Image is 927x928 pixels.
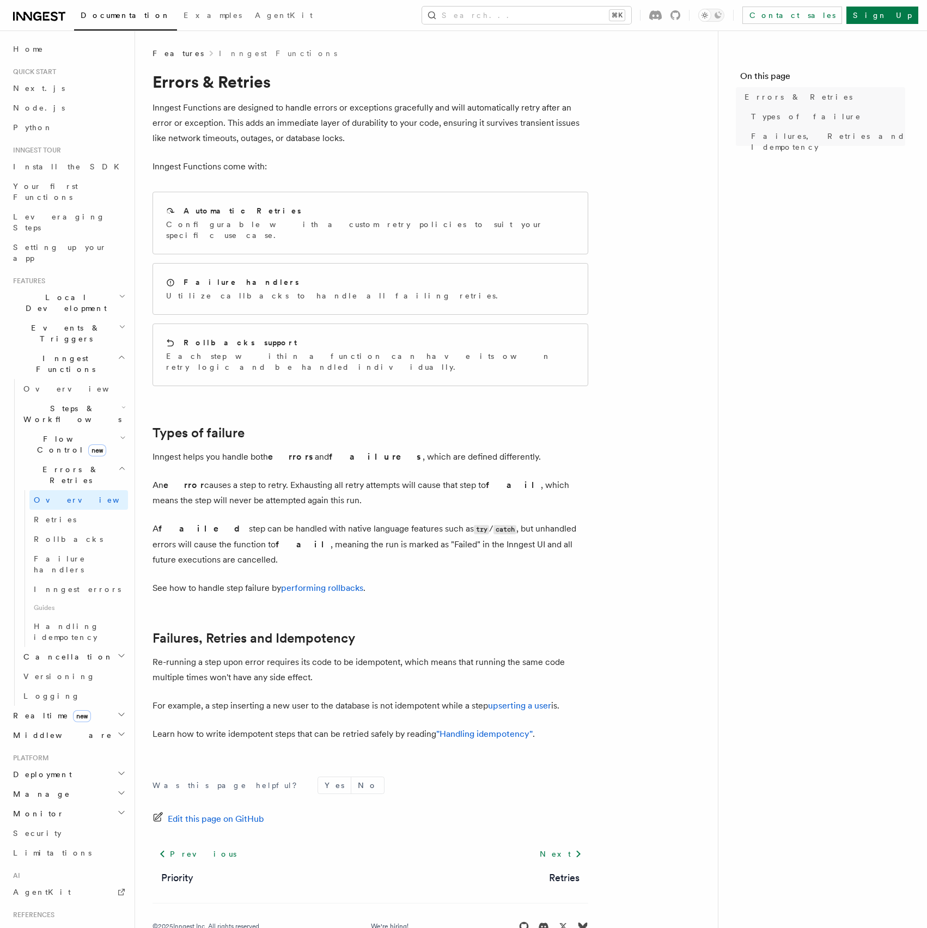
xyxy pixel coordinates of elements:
[436,729,533,739] a: "Handling idempotency"
[74,3,177,30] a: Documentation
[153,631,355,646] a: Failures, Retries and Idempotency
[34,535,103,544] span: Rollbacks
[493,525,516,534] code: catch
[9,146,61,155] span: Inngest tour
[153,48,204,59] span: Features
[166,351,575,373] p: Each step within a function can have its own retry logic and be handled individually.
[9,379,128,706] div: Inngest Functions
[248,3,319,29] a: AgentKit
[9,68,56,76] span: Quick start
[9,349,128,379] button: Inngest Functions
[19,490,128,647] div: Errors & Retries
[609,10,625,21] kbd: ⌘K
[9,765,128,784] button: Deployment
[153,655,588,685] p: Re-running a step upon error requires its code to be idempotent, which means that running the sam...
[163,480,204,490] strong: error
[9,318,128,349] button: Events & Triggers
[740,70,905,87] h4: On this page
[9,353,118,375] span: Inngest Functions
[23,672,95,681] span: Versioning
[23,692,80,700] span: Logging
[73,710,91,722] span: new
[29,490,128,510] a: Overview
[29,529,128,549] a: Rollbacks
[9,176,128,207] a: Your first Functions
[9,843,128,863] a: Limitations
[255,11,313,20] span: AgentKit
[23,384,136,393] span: Overview
[9,769,72,780] span: Deployment
[747,126,905,157] a: Failures, Retries and Idempotency
[153,698,588,713] p: For example, a step inserting a new user to the database is not idempotent while a step is.
[158,523,249,534] strong: failed
[168,811,264,827] span: Edit this page on GitHub
[422,7,631,24] button: Search...⌘K
[153,581,588,596] p: See how to handle step failure by .
[29,599,128,616] span: Guides
[9,730,112,741] span: Middleware
[351,777,384,793] button: No
[34,554,86,574] span: Failure handlers
[13,829,62,838] span: Security
[9,98,128,118] a: Node.js
[846,7,918,24] a: Sign Up
[184,277,299,288] h2: Failure handlers
[13,888,71,896] span: AgentKit
[488,700,551,711] a: upserting a user
[177,3,248,29] a: Examples
[184,205,301,216] h2: Automatic Retries
[153,780,304,791] p: Was this page helpful?
[13,84,65,93] span: Next.js
[9,882,128,902] a: AgentKit
[9,39,128,59] a: Home
[153,100,588,146] p: Inngest Functions are designed to handle errors or exceptions gracefully and will automatically r...
[318,777,351,793] button: Yes
[34,496,146,504] span: Overview
[9,277,45,285] span: Features
[549,870,580,886] a: Retries
[19,429,128,460] button: Flow Controlnew
[153,844,242,864] a: Previous
[29,549,128,579] a: Failure handlers
[153,726,588,742] p: Learn how to write idempotent steps that can be retried safely by reading .
[698,9,724,22] button: Toggle dark mode
[9,871,20,880] span: AI
[153,478,588,508] p: An causes a step to retry. Exhausting all retry attempts will cause that step to , which means th...
[742,7,842,24] a: Contact sales
[9,710,91,721] span: Realtime
[153,192,588,254] a: Automatic RetriesConfigurable with a custom retry policies to suit your specific use case.
[34,585,121,594] span: Inngest errors
[486,480,541,490] strong: fail
[161,870,193,886] a: Priority
[9,118,128,137] a: Python
[153,72,588,91] h1: Errors & Retries
[184,337,297,348] h2: Rollbacks support
[13,243,107,262] span: Setting up your app
[268,451,315,462] strong: errors
[29,616,128,647] a: Handling idempotency
[19,647,128,667] button: Cancellation
[34,622,99,642] span: Handling idempotency
[13,44,44,54] span: Home
[19,399,128,429] button: Steps & Workflows
[329,451,423,462] strong: failures
[13,848,92,857] span: Limitations
[88,444,106,456] span: new
[19,434,120,455] span: Flow Control
[9,292,119,314] span: Local Development
[13,162,126,171] span: Install the SDK
[153,263,588,315] a: Failure handlersUtilize callbacks to handle all failing retries.
[29,510,128,529] a: Retries
[153,159,588,174] p: Inngest Functions come with:
[19,667,128,686] a: Versioning
[34,515,76,524] span: Retries
[153,521,588,567] p: A step can be handled with native language features such as / , but unhandled errors will cause t...
[9,754,49,762] span: Platform
[19,686,128,706] a: Logging
[9,157,128,176] a: Install the SDK
[19,651,113,662] span: Cancellation
[153,323,588,386] a: Rollbacks supportEach step within a function can have its own retry logic and be handled individu...
[9,911,54,919] span: References
[13,182,78,202] span: Your first Functions
[13,123,53,132] span: Python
